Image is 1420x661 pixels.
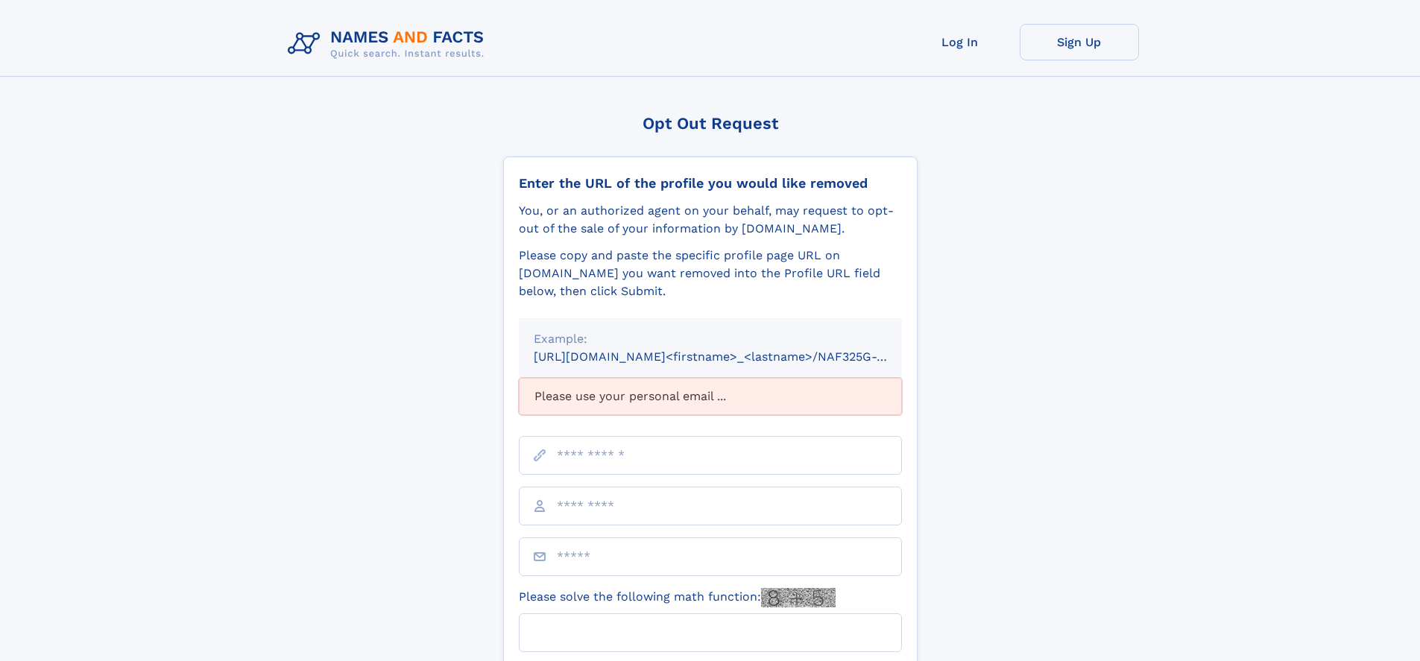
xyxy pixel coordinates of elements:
div: You, or an authorized agent on your behalf, may request to opt-out of the sale of your informatio... [519,202,902,238]
div: Please copy and paste the specific profile page URL on [DOMAIN_NAME] you want removed into the Pr... [519,247,902,300]
div: Enter the URL of the profile you would like removed [519,175,902,192]
div: Example: [534,330,887,348]
div: Please use your personal email ... [519,378,902,415]
img: Logo Names and Facts [282,24,496,64]
small: [URL][DOMAIN_NAME]<firstname>_<lastname>/NAF325G-xxxxxxxx [534,350,930,364]
label: Please solve the following math function: [519,588,836,607]
a: Sign Up [1020,24,1139,60]
div: Opt Out Request [503,114,918,133]
a: Log In [900,24,1020,60]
